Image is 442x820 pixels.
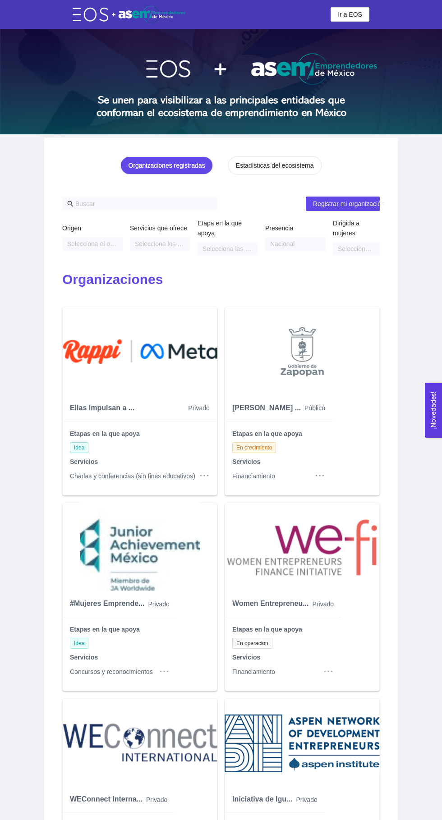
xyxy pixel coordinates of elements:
[225,307,380,397] img: 1719009219671-Logo_Zapopan.png
[70,430,140,437] strong: Etapas en la que apoya
[130,223,187,233] label: Servicios que ofrece
[232,598,309,609] h5: Women Entrepreneu...
[73,6,185,23] img: eos-asem-logo.38b026ae.png
[425,383,442,438] button: Open Feedback Widget
[232,654,260,661] strong: Servicios
[70,794,143,805] h5: WEConnect Interna...
[70,472,195,480] span: Charlas y conferencias (sin fines educativos)
[62,307,217,397] img: 1719009218163-Rappi.png
[333,218,380,238] label: Dirigida a mujeres
[304,404,325,412] span: Público
[225,698,380,788] img: 1719009219810-ASPen.png
[70,654,98,661] strong: Servicios
[70,458,98,465] strong: Servicios
[232,403,301,413] h5: [PERSON_NAME] ...
[313,199,385,209] span: Registrar mi organización
[232,626,302,633] strong: Etapas en la que apoya
[146,796,167,803] span: Privado
[232,668,275,675] span: Financiamiento
[232,442,276,453] span: En crecimiento
[232,430,302,437] strong: Etapas en la que apoya
[62,698,217,788] img: 1719009218963-wec-logo.png
[232,638,272,649] span: En operacion
[199,470,210,481] span: ellipsis
[70,403,134,413] h5: Ellas Impulsan a ...
[62,223,81,233] label: Origen
[331,7,369,22] button: Ir a EOS
[70,442,88,453] span: Idea
[188,404,209,412] span: Privado
[62,503,217,593] img: 1719267946481-3.%20JAMe%CC%81xico.jpg
[159,666,170,677] span: ellipsis
[296,796,317,803] span: Privado
[70,638,88,649] span: Idea
[62,270,380,289] h2: Organizaciones
[236,160,314,170] div: Estadísticas del ecosistema
[313,600,334,608] span: Privado
[128,160,205,170] div: Organizaciones registradas
[70,626,140,633] strong: Etapas en la que apoya
[70,668,153,675] span: Concursos y reconocimientos
[225,503,380,593] img: 1719268545370-WeFi_logo_SVG.png
[232,458,260,465] strong: Servicios
[314,470,325,481] span: ellipsis
[265,223,293,233] label: Presencia
[323,666,334,677] span: ellipsis
[198,218,258,238] label: Etapa en la que apoya
[338,9,362,19] span: Ir a EOS
[75,199,212,209] input: Buscar
[232,794,292,805] h5: Iniciativa de Igu...
[306,197,380,211] button: Registrar mi organización
[232,472,275,480] span: Financiamiento
[70,598,144,609] h5: #Mujeres Emprende...
[67,201,74,207] span: search
[148,600,169,608] span: Privado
